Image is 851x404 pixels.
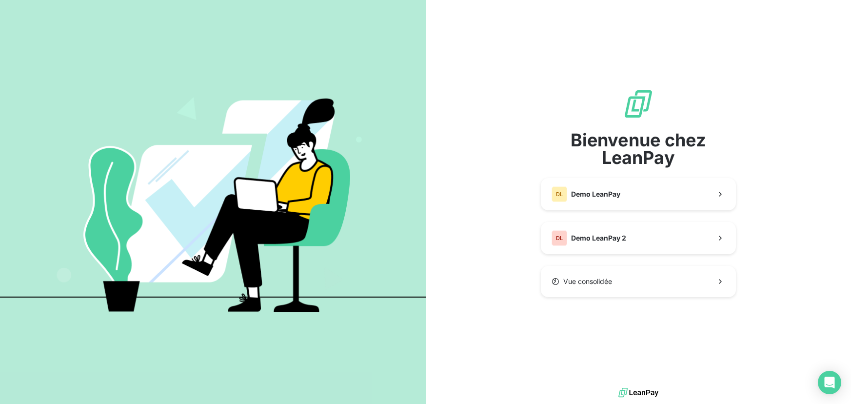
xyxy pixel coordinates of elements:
span: Bienvenue chez LeanPay [541,131,736,166]
div: Open Intercom Messenger [818,371,841,394]
img: logo [618,385,658,400]
button: DLDemo LeanPay [541,178,736,210]
span: Demo LeanPay 2 [571,233,626,243]
div: DL [552,186,567,202]
button: DLDemo LeanPay 2 [541,222,736,254]
span: Demo LeanPay [571,189,620,199]
div: DL [552,230,567,246]
button: Vue consolidée [541,266,736,297]
span: Vue consolidée [563,277,612,286]
img: logo sigle [623,88,654,120]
